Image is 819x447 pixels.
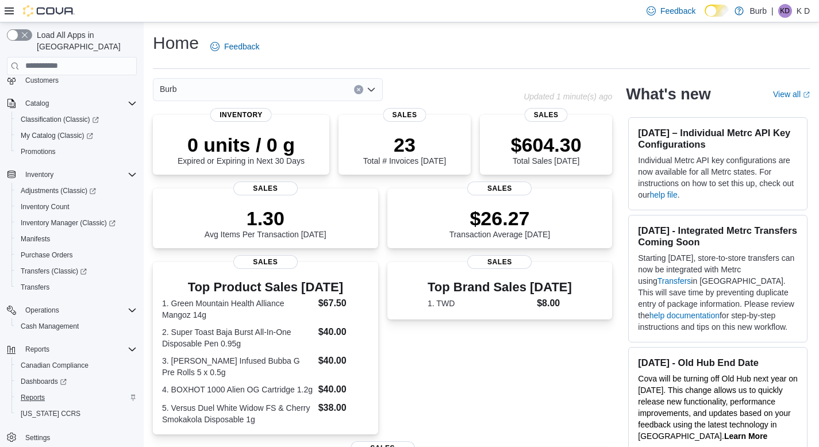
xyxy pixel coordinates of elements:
p: | [771,4,774,18]
a: Dashboards [16,375,71,388]
a: Cash Management [16,319,83,333]
button: Operations [2,302,141,318]
dd: $40.00 [318,383,369,396]
button: Customers [2,72,141,88]
a: Feedback [206,35,264,58]
button: Catalog [2,95,141,111]
span: Catalog [21,97,137,110]
h3: Top Product Sales [DATE] [162,280,369,294]
a: Inventory Manager (Classic) [16,216,120,230]
div: K D [778,4,792,18]
button: Operations [21,303,64,317]
dd: $67.50 [318,296,369,310]
span: Transfers (Classic) [21,267,87,276]
a: Transfers [16,280,54,294]
button: [US_STATE] CCRS [11,406,141,422]
dd: $40.00 [318,325,369,339]
span: Manifests [21,234,50,244]
span: Transfers (Classic) [16,264,137,278]
input: Dark Mode [705,5,729,17]
span: Operations [25,306,59,315]
span: Burb [160,82,177,96]
p: Starting [DATE], store-to-store transfers can now be integrated with Metrc using in [GEOGRAPHIC_D... [638,252,798,333]
span: Adjustments (Classic) [16,184,137,198]
dt: 4. BOXHOT 1000 Alien OG Cartridge 1.2g [162,384,314,395]
span: Settings [21,430,137,444]
span: Inventory [210,108,272,122]
button: Manifests [11,231,141,247]
button: Cash Management [11,318,141,334]
button: Reports [21,342,54,356]
dt: 1. TWD [428,298,532,309]
span: Promotions [21,147,56,156]
button: Inventory [2,167,141,183]
button: Purchase Orders [11,247,141,263]
a: Dashboards [11,373,141,390]
div: Total # Invoices [DATE] [363,133,446,165]
span: Feedback [224,41,259,52]
span: Cash Management [16,319,137,333]
div: Transaction Average [DATE] [449,207,551,239]
span: Classification (Classic) [21,115,99,124]
h3: [DATE] - Integrated Metrc Transfers Coming Soon [638,225,798,248]
p: 23 [363,133,446,156]
a: My Catalog (Classic) [11,128,141,144]
span: Settings [25,433,50,442]
span: Classification (Classic) [16,113,137,126]
a: Learn More [724,431,767,441]
p: 1.30 [205,207,326,230]
span: Canadian Compliance [16,359,137,372]
span: Reports [16,391,137,404]
span: Washington CCRS [16,407,137,421]
span: Reports [21,393,45,402]
a: Inventory Count [16,200,74,214]
a: Purchase Orders [16,248,78,262]
a: Manifests [16,232,55,246]
h3: [DATE] - Old Hub End Date [638,357,798,368]
a: Promotions [16,145,60,159]
dd: $8.00 [537,296,572,310]
a: Canadian Compliance [16,359,93,372]
span: Sales [467,182,532,195]
dt: 3. [PERSON_NAME] Infused Bubba G Pre Rolls 5 x 0.5g [162,355,314,378]
p: Updated 1 minute(s) ago [524,92,612,101]
button: Clear input [354,85,363,94]
span: Cash Management [21,322,79,331]
button: Catalog [21,97,53,110]
span: Inventory [21,168,137,182]
span: Sales [467,255,532,269]
span: Adjustments (Classic) [21,186,96,195]
a: Reports [16,391,49,404]
p: Individual Metrc API key configurations are now available for all Metrc states. For instructions ... [638,155,798,201]
span: My Catalog (Classic) [16,129,137,142]
div: Avg Items Per Transaction [DATE] [205,207,326,239]
span: Purchase Orders [16,248,137,262]
button: Open list of options [367,85,376,94]
span: Customers [21,73,137,87]
dd: $40.00 [318,354,369,368]
button: Inventory Count [11,199,141,215]
p: $604.30 [511,133,582,156]
p: 0 units / 0 g [178,133,305,156]
span: Sales [383,108,426,122]
span: Sales [233,255,298,269]
span: Inventory Count [16,200,137,214]
a: Inventory Manager (Classic) [11,215,141,231]
p: K D [797,4,810,18]
span: Inventory [25,170,53,179]
span: Inventory Count [21,202,70,211]
span: Inventory Manager (Classic) [16,216,137,230]
a: help documentation [649,311,720,320]
p: Burb [749,4,767,18]
span: KD [780,4,790,18]
a: Adjustments (Classic) [16,184,101,198]
span: Transfers [21,283,49,292]
button: Reports [11,390,141,406]
a: Transfers (Classic) [11,263,141,279]
span: Operations [21,303,137,317]
span: Sales [233,182,298,195]
span: Sales [525,108,568,122]
a: Classification (Classic) [16,113,103,126]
